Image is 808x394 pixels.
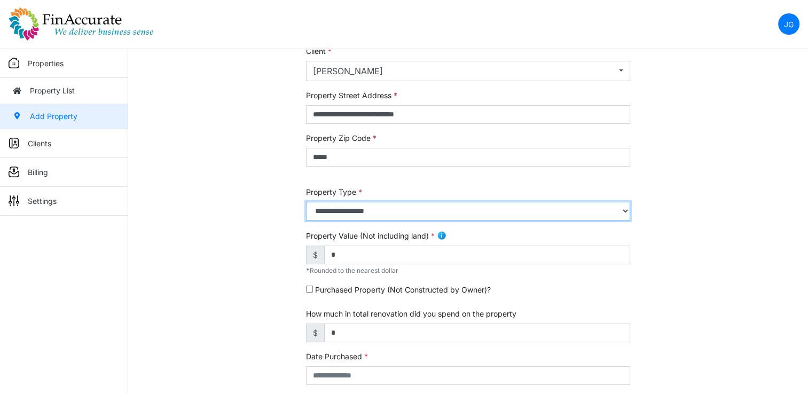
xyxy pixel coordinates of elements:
[28,195,57,207] p: Settings
[306,230,435,241] label: Property Value (Not including land)
[28,138,51,149] p: Clients
[778,13,799,35] a: JG
[315,284,491,295] label: Purchased Property (Not Constructed by Owner)?
[306,186,362,198] label: Property Type
[306,45,332,57] label: Client
[306,246,325,264] span: $
[306,90,397,101] label: Property Street Address
[306,132,376,144] label: Property Zip Code
[9,58,19,68] img: sidemenu_properties.png
[437,231,446,240] img: info.png
[306,324,325,342] span: $
[9,7,154,41] img: spp logo
[306,351,368,362] label: Date Purchased
[313,65,616,77] div: [PERSON_NAME]
[9,167,19,177] img: sidemenu_billing.png
[784,19,794,30] p: JG
[9,195,19,206] img: sidemenu_settings.png
[306,266,398,274] span: Rounded to the nearest dollar
[28,167,48,178] p: Billing
[28,58,64,69] p: Properties
[9,138,19,148] img: sidemenu_client.png
[306,61,630,81] button: Kayla Nault
[306,308,516,319] label: How much in total renovation did you spend on the property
